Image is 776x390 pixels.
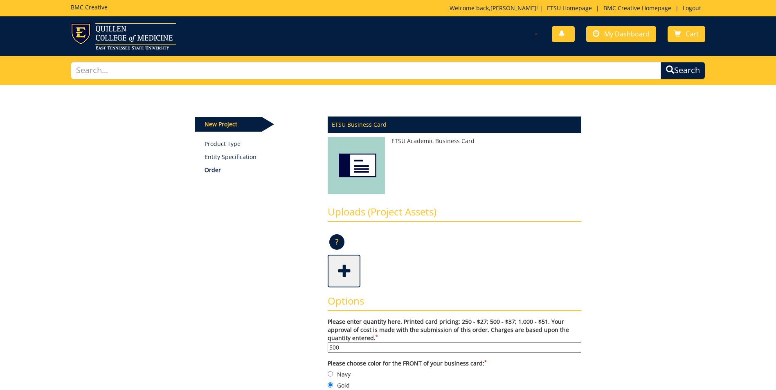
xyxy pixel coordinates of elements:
[328,206,581,222] h3: Uploads (Project Assets)
[604,29,650,38] span: My Dashboard
[490,4,536,12] a: [PERSON_NAME]
[205,140,315,148] a: Product Type
[328,117,581,133] p: ETSU Business Card
[328,382,333,388] input: Gold
[328,137,581,145] p: ETSU Academic Business Card
[71,62,661,79] input: Search...
[668,26,705,42] a: Cart
[328,370,581,379] label: Navy
[543,4,596,12] a: ETSU Homepage
[71,4,108,10] h5: BMC Creative
[71,23,176,49] img: ETSU logo
[328,296,581,311] h3: Options
[328,137,385,198] img: ETSU Academic Business Card
[328,342,581,353] input: Please enter quantity here. Printed card pricing: 250 - $27; 500 - $37; 1,000 - $51. Your approva...
[328,359,581,368] label: Please choose color for the FRONT of your business card:
[661,62,705,79] button: Search
[328,318,581,353] label: Please enter quantity here. Printed card pricing: 250 - $27; 500 - $37; 1,000 - $51. Your approva...
[450,4,705,12] p: Welcome back, ! | | |
[328,381,581,390] label: Gold
[686,29,699,38] span: Cart
[205,153,315,161] p: Entity Specification
[205,166,315,174] p: Order
[586,26,656,42] a: My Dashboard
[599,4,675,12] a: BMC Creative Homepage
[679,4,705,12] a: Logout
[195,117,262,132] p: New Project
[329,234,344,250] p: ?
[328,371,333,377] input: Navy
